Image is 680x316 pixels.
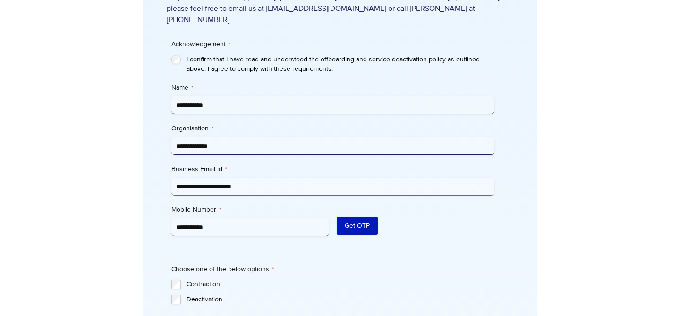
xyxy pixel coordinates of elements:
[171,164,494,174] label: Business Email id
[171,265,274,274] legend: Choose one of the below options
[187,55,494,74] label: I confirm that I have read and understood the offboarding and service deactivation policy as outl...
[171,124,494,133] label: Organisation
[337,217,378,235] button: Get OTP
[187,295,494,304] label: Deactivation
[171,83,494,93] label: Name
[171,40,230,49] legend: Acknowledgement
[187,280,494,289] label: Contraction
[171,205,329,214] label: Mobile Number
